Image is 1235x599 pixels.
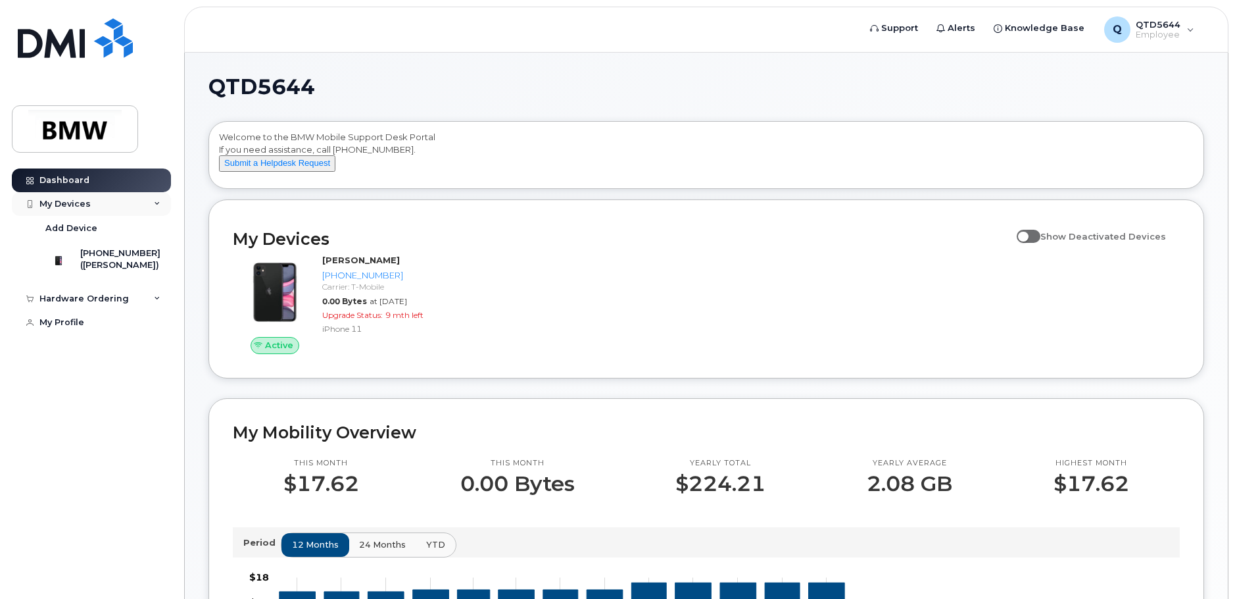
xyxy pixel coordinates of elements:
strong: [PERSON_NAME] [322,255,400,265]
span: QTD5644 [208,77,315,97]
span: 9 mth left [385,310,424,320]
p: 2.08 GB [867,472,952,496]
p: This month [460,458,575,469]
span: Active [265,339,293,352]
p: $17.62 [283,472,359,496]
span: 0.00 Bytes [322,296,367,306]
p: Highest month [1053,458,1129,469]
a: Active[PERSON_NAME][PHONE_NUMBER]Carrier: T-Mobile0.00 Bytesat [DATE]Upgrade Status:9 mth leftiPh... [233,254,458,354]
p: Yearly total [675,458,765,469]
p: This month [283,458,359,469]
span: at [DATE] [370,296,407,306]
h2: My Mobility Overview [233,423,1180,442]
p: $224.21 [675,472,765,496]
a: Submit a Helpdesk Request [219,157,335,168]
div: Welcome to the BMW Mobile Support Desk Portal If you need assistance, call [PHONE_NUMBER]. [219,131,1194,184]
span: Show Deactivated Devices [1040,231,1166,242]
p: Period [243,536,281,549]
tspan: $18 [249,571,269,583]
span: Upgrade Status: [322,310,383,320]
h2: My Devices [233,229,1010,249]
iframe: Messenger Launcher [1178,542,1225,589]
div: Carrier: T-Mobile [322,281,452,292]
img: iPhone_11.jpg [243,261,306,324]
input: Show Deactivated Devices [1017,224,1027,234]
span: 24 months [359,538,406,551]
button: Submit a Helpdesk Request [219,155,335,172]
p: $17.62 [1053,472,1129,496]
div: [PHONE_NUMBER] [322,269,452,282]
p: Yearly average [867,458,952,469]
span: YTD [426,538,445,551]
p: 0.00 Bytes [460,472,575,496]
div: iPhone 11 [322,323,452,334]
